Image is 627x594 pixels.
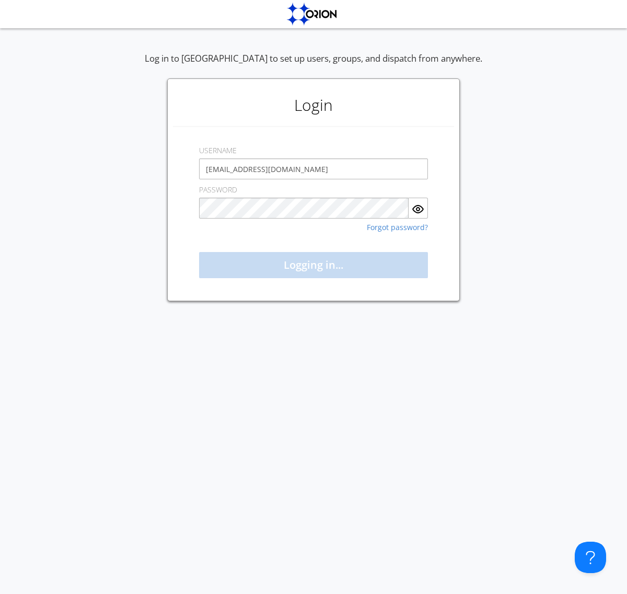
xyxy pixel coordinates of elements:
label: USERNAME [199,145,237,156]
div: Log in to [GEOGRAPHIC_DATA] to set up users, groups, and dispatch from anywhere. [145,52,482,78]
button: Show Password [409,198,428,219]
iframe: Toggle Customer Support [575,542,606,573]
a: Forgot password? [367,224,428,231]
button: Logging in... [199,252,428,278]
label: PASSWORD [199,185,237,195]
img: eye.svg [412,203,424,215]
input: Password [199,198,409,219]
h1: Login [173,84,454,126]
